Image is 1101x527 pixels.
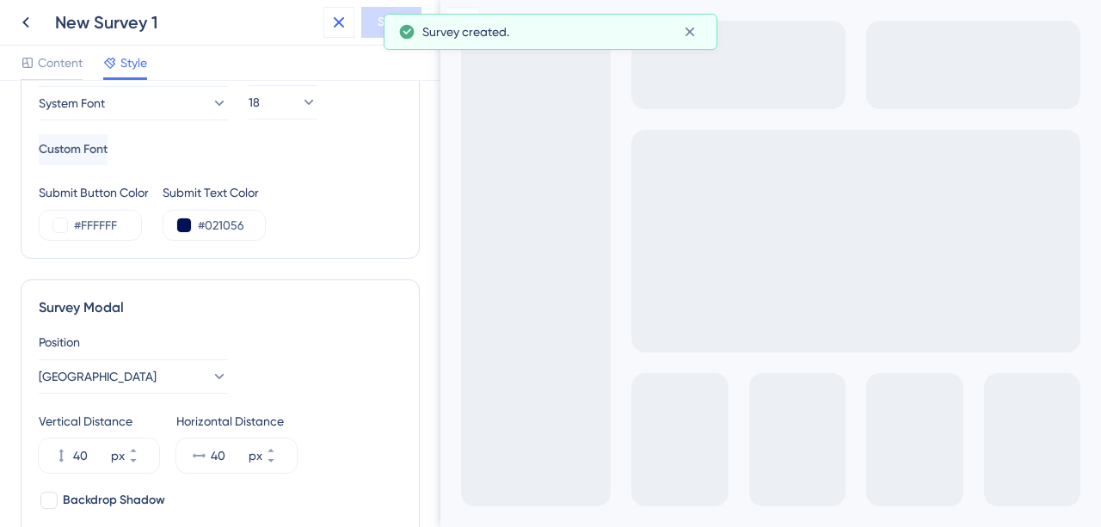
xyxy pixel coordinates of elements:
[63,490,165,511] span: Backdrop Shadow
[39,182,149,203] div: Submit Button Color
[211,445,245,466] input: px
[249,445,262,466] div: px
[73,445,108,466] input: px
[163,182,266,203] div: Submit Text Color
[225,50,244,68] button: Rate 4
[128,438,159,456] button: px
[249,92,260,113] span: 18
[120,52,147,73] span: Style
[128,456,159,473] button: px
[305,50,325,68] button: Rate 8
[144,50,163,68] button: Rate 0
[205,50,225,68] button: Rate 3
[39,332,402,352] div: Position
[266,456,297,473] button: px
[325,50,345,68] button: Rate 9
[378,12,405,33] span: Save
[265,50,285,68] button: Rate 6
[39,297,402,318] div: Survey Modal
[249,85,317,119] button: 18
[55,10,317,34] div: New Survey 1
[164,50,184,68] button: Rate 1
[184,50,204,68] button: Rate 2
[41,14,62,34] div: Go to Question 2
[39,86,228,120] button: System Font
[248,14,269,34] span: Question 1 / 2
[361,7,421,38] button: Save
[39,411,159,432] div: Vertical Distance
[38,52,83,73] span: Content
[39,93,105,113] span: System Font
[39,359,228,394] button: [GEOGRAPHIC_DATA]
[176,411,297,432] div: Horizontal Distance
[266,438,297,456] button: px
[482,14,502,34] div: Close survey
[245,50,265,68] button: Rate 5
[39,139,108,160] span: Custom Font
[346,50,372,68] button: Rate 10
[39,134,108,165] button: Custom Font
[144,50,372,68] div: NPS Rating
[285,50,304,68] button: Rate 7
[39,366,157,387] span: [GEOGRAPHIC_DATA]
[111,445,125,466] div: px
[422,21,509,42] span: Survey created.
